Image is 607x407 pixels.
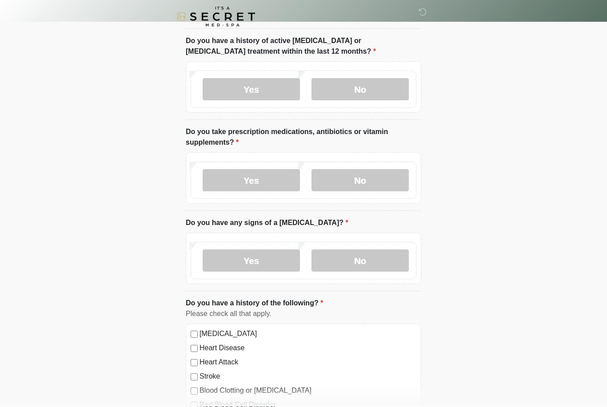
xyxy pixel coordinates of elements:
label: Do you have a history of active [MEDICAL_DATA] or [MEDICAL_DATA] treatment within the last 12 mon... [186,36,421,57]
input: Stroke [191,374,198,381]
label: Blood Clotting or [MEDICAL_DATA] [200,386,416,396]
img: It's A Secret Med Spa Logo [177,7,255,27]
input: Heart Disease [191,345,198,352]
input: Blood Clotting or [MEDICAL_DATA] [191,388,198,395]
label: No [311,170,409,192]
label: [MEDICAL_DATA] [200,329,416,340]
label: Heart Attack [200,357,416,368]
label: Do you take prescription medications, antibiotics or vitamin supplements? [186,127,421,148]
label: No [311,250,409,272]
label: Yes [203,170,300,192]
label: Yes [203,250,300,272]
label: Do you have any signs of a [MEDICAL_DATA]? [186,218,348,229]
label: Yes [203,79,300,101]
label: No [311,79,409,101]
label: Do you have a history of the following? [186,298,323,309]
label: Heart Disease [200,343,416,354]
div: Please check all that apply. [186,309,421,320]
label: Stroke [200,371,416,382]
input: [MEDICAL_DATA] [191,331,198,338]
input: Heart Attack [191,360,198,367]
